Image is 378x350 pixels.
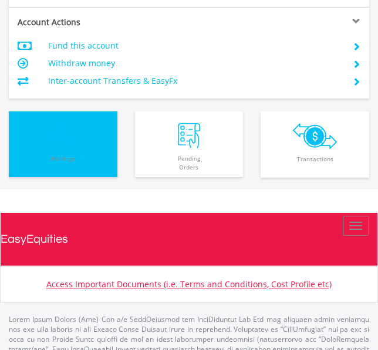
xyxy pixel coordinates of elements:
[46,278,332,290] a: Access Important Documents (i.e. Terms and Conditions, Cost Profile etc)
[9,111,117,177] button: Holdings
[178,123,200,148] img: pending_instructions-wht.png
[261,111,369,178] button: Transactions
[1,213,377,266] a: EasyEquities
[48,55,342,72] td: Withdraw money
[9,16,189,28] div: Account Actions
[12,148,114,177] span: Holdings
[48,37,342,55] td: Fund this account
[50,123,76,148] img: holdings-wht.png
[48,72,342,90] td: Inter-account Transfers & EasyFx
[135,111,244,177] button: PendingOrders
[264,149,366,178] span: Transactions
[138,148,241,177] span: Pending Orders
[293,123,337,149] img: transactions-zar-wht.png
